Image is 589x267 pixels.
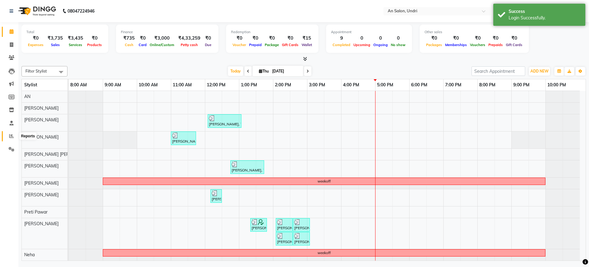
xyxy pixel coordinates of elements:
span: Stylist [24,82,37,88]
a: 10:00 PM [546,80,568,89]
div: [PERSON_NAME], TK01, 11:00 AM-11:45 AM, Cut & Style - Wash & Blow-Dry [171,132,195,144]
div: ₹0 [425,35,444,42]
a: 8:00 AM [69,80,88,89]
div: ₹0 [248,35,263,42]
div: [PERSON_NAME], TK07, 02:05 PM-02:35 PM, Waxing - Eyebrow Peel Off [276,233,292,245]
div: ₹0 [263,35,280,42]
span: Prepaids [487,43,504,47]
span: Products [86,43,103,47]
span: Package [263,43,280,47]
span: Due [203,43,213,47]
span: Thu [257,69,270,73]
a: 9:00 PM [512,80,531,89]
span: Petty cash [179,43,199,47]
span: Preti Pawar [24,209,48,215]
a: 10:00 AM [137,80,159,89]
span: AN [24,94,30,99]
div: ₹0 [280,35,300,42]
span: Services [67,43,84,47]
span: Memberships [444,43,468,47]
span: ADD NEW [530,69,549,73]
div: [PERSON_NAME], TK04, 12:45 PM-01:45 PM, Cut & Style - Plain wash (Blast Dry),[PERSON_NAME] Trim (... [231,161,264,173]
span: [PERSON_NAME] [24,192,59,198]
div: ₹3,735 [45,35,65,42]
span: Gift Cards [280,43,300,47]
div: ₹0 [203,35,214,42]
a: 6:00 PM [410,80,429,89]
span: Sales [49,43,61,47]
span: Neha [24,252,35,257]
a: 7:00 PM [444,80,463,89]
div: weekoff [318,179,331,184]
div: 9 [331,35,352,42]
div: [PERSON_NAME], TK06, 02:05 PM-02:35 PM, Waxing - Eyebrow Peel Off [276,219,292,231]
div: ₹3,000 [148,35,176,42]
div: 0 [389,35,407,42]
div: ₹15 [300,35,314,42]
div: Reports [19,132,36,140]
span: Vouchers [468,43,487,47]
span: Completed [331,43,352,47]
div: [PERSON_NAME], TK06, 02:35 PM-03:05 PM, Waxing - Upper Lip Peel Off [294,219,309,231]
span: No show [389,43,407,47]
div: ₹0 [137,35,148,42]
a: 9:00 AM [103,80,123,89]
a: 2:00 PM [273,80,293,89]
span: Filter Stylist [25,69,47,73]
span: Today [228,66,243,76]
div: Login Successfully. [509,15,581,21]
button: ADD NEW [529,67,550,76]
div: Total [26,29,103,35]
span: Online/Custom [148,43,176,47]
span: Gift Cards [504,43,524,47]
a: 12:00 PM [205,80,227,89]
span: [PERSON_NAME] [24,221,59,226]
div: 0 [352,35,372,42]
div: ₹0 [26,35,45,42]
input: Search Appointment [472,66,525,76]
span: Upcoming [352,43,372,47]
span: [PERSON_NAME] [24,105,59,111]
div: Redemption [231,29,314,35]
div: Appointment [331,29,407,35]
span: [PERSON_NAME] [24,163,59,169]
span: Ongoing [372,43,389,47]
div: [PERSON_NAME], TK03, 12:05 PM-01:05 PM, Cut & Style - AN Haircut [208,115,241,127]
a: 5:00 PM [375,80,395,89]
span: Wallet [300,43,314,47]
div: ₹3,435 [65,35,86,42]
div: ₹0 [468,35,487,42]
div: Other sales [425,29,524,35]
div: ₹0 [444,35,468,42]
span: [PERSON_NAME] [24,134,59,140]
div: [PERSON_NAME], TK07, 02:35 PM-03:05 PM, Waxing - Upper Lip Peel Off [294,233,309,245]
span: [PERSON_NAME] [24,117,59,123]
span: Cash [123,43,135,47]
a: 3:00 PM [307,80,327,89]
span: [PERSON_NAME] [PERSON_NAME] [24,151,94,157]
div: 0 [372,35,389,42]
input: 2025-09-04 [270,67,301,76]
div: ₹0 [231,35,248,42]
b: 08047224946 [67,2,94,20]
a: 1:00 PM [239,80,259,89]
div: weekoff [318,250,331,256]
div: Finance [121,29,214,35]
div: ₹4,33,259 [176,35,203,42]
a: 11:00 AM [171,80,193,89]
span: [PERSON_NAME] [24,180,59,186]
span: Packages [425,43,444,47]
div: ₹735 [121,35,137,42]
span: Prepaid [248,43,263,47]
div: ₹0 [504,35,524,42]
a: 4:00 PM [341,80,361,89]
span: Expenses [26,43,45,47]
div: ₹0 [86,35,103,42]
div: ₹0 [487,35,504,42]
span: Voucher [231,43,248,47]
a: 8:00 PM [478,80,497,89]
div: [PERSON_NAME], TK05, 01:20 PM-01:50 PM, Cut & Style - Plain wash (Blast Dry) [251,219,266,231]
div: Success [509,8,581,15]
img: logo [16,2,58,20]
span: Card [137,43,148,47]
